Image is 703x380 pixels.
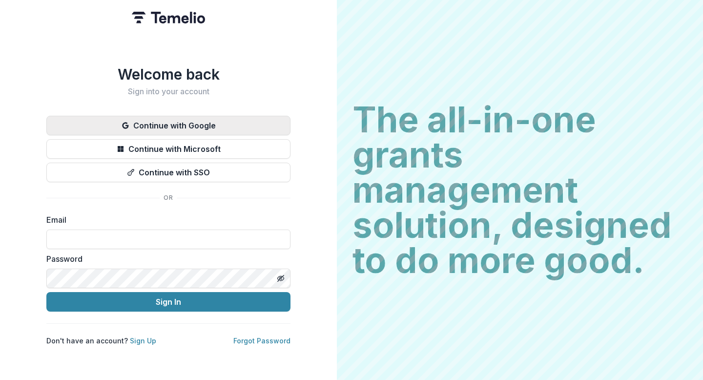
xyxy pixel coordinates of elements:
h2: Sign into your account [46,87,290,96]
button: Continue with Microsoft [46,139,290,159]
label: Password [46,253,285,265]
img: Temelio [132,12,205,23]
a: Forgot Password [233,337,290,345]
button: Toggle password visibility [273,271,289,286]
a: Sign Up [130,337,156,345]
button: Continue with Google [46,116,290,135]
label: Email [46,214,285,226]
p: Don't have an account? [46,336,156,346]
button: Sign In [46,292,290,312]
h1: Welcome back [46,65,290,83]
button: Continue with SSO [46,163,290,182]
